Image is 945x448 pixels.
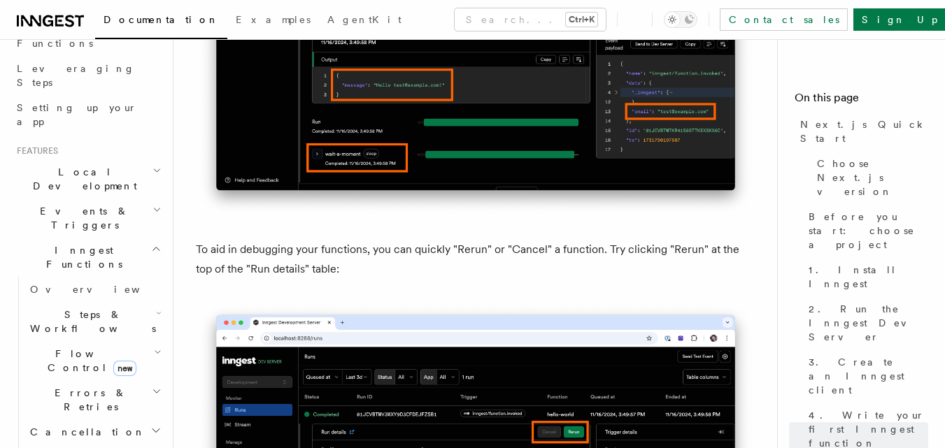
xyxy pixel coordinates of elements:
[11,243,151,271] span: Inngest Functions
[24,425,145,439] span: Cancellation
[24,277,164,302] a: Overview
[809,302,928,344] span: 2. Run the Inngest Dev Server
[17,102,137,127] span: Setting up your app
[24,347,154,375] span: Flow Control
[566,13,597,27] kbd: Ctrl+K
[809,355,928,397] span: 3. Create an Inngest client
[196,240,755,279] p: To aid in debugging your functions, you can quickly "Rerun" or "Cancel" a function. Try clicking ...
[113,361,136,376] span: new
[800,117,928,145] span: Next.js Quick Start
[11,238,164,277] button: Inngest Functions
[104,14,219,25] span: Documentation
[795,112,928,151] a: Next.js Quick Start
[24,386,152,414] span: Errors & Retries
[24,308,156,335] span: Steps & Workflows
[24,419,164,445] button: Cancellation
[809,210,928,252] span: Before you start: choose a project
[11,198,164,238] button: Events & Triggers
[811,151,928,204] a: Choose Next.js version
[24,302,164,341] button: Steps & Workflows
[455,8,606,31] button: Search...Ctrl+K
[30,284,174,295] span: Overview
[803,204,928,257] a: Before you start: choose a project
[11,145,58,157] span: Features
[809,263,928,291] span: 1. Install Inngest
[95,4,227,39] a: Documentation
[11,204,152,232] span: Events & Triggers
[11,165,152,193] span: Local Development
[236,14,311,25] span: Examples
[24,380,164,419] button: Errors & Retries
[227,4,319,38] a: Examples
[17,63,135,88] span: Leveraging Steps
[795,89,928,112] h4: On this page
[11,95,164,134] a: Setting up your app
[803,296,928,349] a: 2. Run the Inngest Dev Server
[817,157,928,198] span: Choose Next.js version
[803,257,928,296] a: 1. Install Inngest
[319,4,410,38] a: AgentKit
[803,349,928,403] a: 3. Create an Inngest client
[11,56,164,95] a: Leveraging Steps
[720,8,848,31] a: Contact sales
[664,11,697,28] button: Toggle dark mode
[24,341,164,380] button: Flow Controlnew
[11,159,164,198] button: Local Development
[327,14,402,25] span: AgentKit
